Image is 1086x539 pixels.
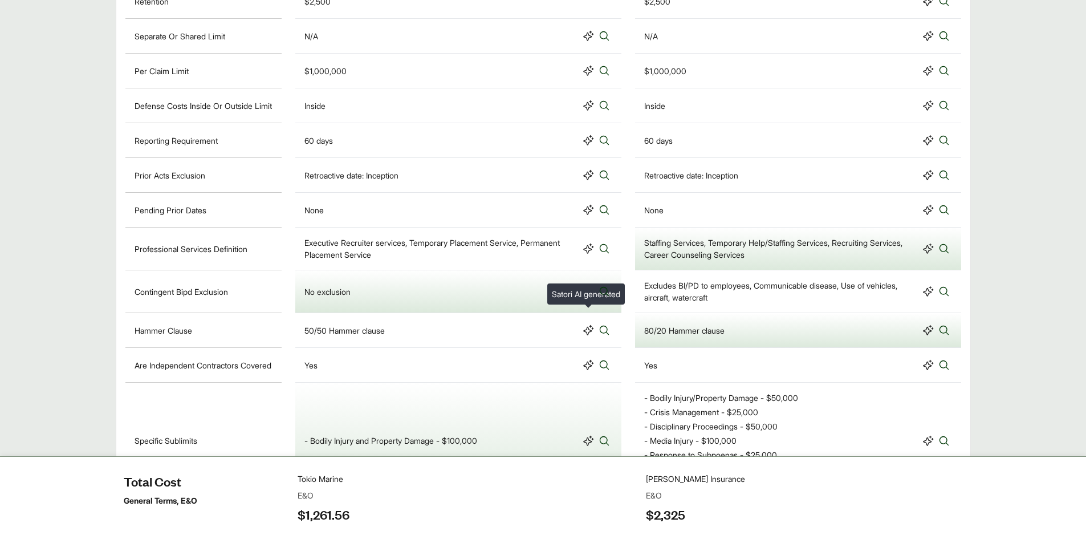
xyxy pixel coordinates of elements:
[644,463,832,475] p: - Supplementary Payments (loss of wages) - $5,000
[304,204,324,216] div: None
[135,100,272,112] p: Defense Costs Inside Or Outside Limit
[547,283,625,305] div: Satori AI generated
[644,477,832,489] p: - Third Party Discrimination - $100,000
[135,204,206,216] p: Pending Prior Dates
[644,279,918,303] div: Excludes BI/PD to employees, Communicable disease, Use of vehicles, aircraft, watercraft
[644,420,832,432] p: - Disciplinary Proceedings - $50,000
[304,286,351,298] div: No exclusion
[644,100,665,112] div: Inside
[644,449,832,461] p: - Response to Subpoenas - $25,000
[135,135,218,147] p: Reporting Requirement
[644,204,664,216] div: None
[135,325,192,337] p: Hammer Clause
[644,65,686,77] div: $1,000,000
[644,359,657,371] div: Yes
[644,30,658,42] div: N/A
[135,359,271,371] p: Are Independent Contractors Covered
[135,435,197,447] p: Specific Sublimits
[644,135,673,147] div: 60 days
[135,169,205,181] p: Prior Acts Exclusion
[304,100,326,112] div: Inside
[644,435,832,447] p: - Media Injury - $100,000
[304,237,578,261] div: Executive Recruiter services, Temporary Placement Service, Permanent Placement Service
[304,135,333,147] div: 60 days
[304,169,398,181] div: Retroactive date: Inception
[644,169,738,181] div: Retroactive date: Inception
[304,325,385,337] div: 50/50 Hammer clause
[135,65,189,77] p: Per Claim Limit
[304,435,477,447] p: - Bodily Injury and Property Damage - $100,000
[644,392,832,404] p: - Bodily Injury/Property Damage - $50,000
[644,508,918,532] p: - Additional exclusions for BI/PD (to employees, communicable disease, vehicles)
[135,243,247,255] p: Professional Services Definition
[644,325,725,337] div: 80/20 Hammer clause
[135,286,228,298] p: Contingent Bipd Exclusion
[304,359,318,371] div: Yes
[135,30,225,42] p: Separate Or Shared Limit
[644,237,918,261] div: Staffing Services, Temporary Help/Staffing Services, Recruiting Services, Career Counseling Services
[644,406,832,418] p: - Crisis Management - $25,000
[304,65,347,77] div: $1,000,000
[304,30,318,42] div: N/A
